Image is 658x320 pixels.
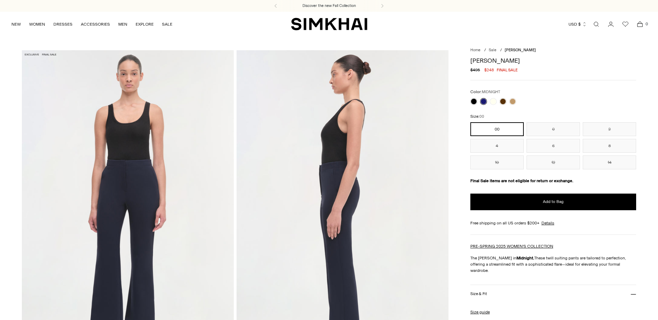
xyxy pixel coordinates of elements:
[541,220,554,226] a: Details
[29,17,45,32] a: WOMEN
[583,139,636,153] button: 8
[470,57,636,64] h1: [PERSON_NAME]
[470,89,500,95] label: Color:
[527,155,580,169] button: 12
[470,122,524,136] button: 00
[543,199,564,205] span: Add to Bag
[505,48,536,52] span: [PERSON_NAME]
[470,47,636,53] nav: breadcrumbs
[118,17,127,32] a: MEN
[527,122,580,136] button: 0
[633,17,647,31] a: Open cart modal
[291,17,367,31] a: SIMKHAI
[484,67,494,73] span: $248
[484,47,486,53] div: /
[583,122,636,136] button: 2
[470,113,484,120] label: Size:
[527,139,580,153] button: 6
[302,3,356,9] a: Discover the new Fall Collection
[470,309,490,315] a: Size guide
[136,17,154,32] a: EXPLORE
[470,178,573,183] strong: Final Sale items are not eligible for return or exchange.
[470,285,636,303] button: Size & Fit
[470,139,524,153] button: 4
[470,194,636,210] button: Add to Bag
[162,17,172,32] a: SALE
[516,256,534,260] strong: Midnight.
[81,17,110,32] a: ACCESSORIES
[589,17,603,31] a: Open search modal
[470,292,487,296] h3: Size & Fit
[643,21,650,27] span: 0
[500,47,502,53] div: /
[482,90,500,94] span: MIDNIGHT
[479,114,484,119] span: 00
[470,244,553,249] a: PRE-SPRING 2025 WOMEN'S COLLECTION
[11,17,21,32] a: NEW
[470,220,636,226] div: Free shipping on all US orders $200+
[470,155,524,169] button: 10
[470,67,480,73] s: $495
[583,155,636,169] button: 14
[53,17,72,32] a: DRESSES
[470,48,480,52] a: Home
[470,255,636,274] p: The [PERSON_NAME] in These twill suiting pants are tailored to perfection, offering a streamlined...
[569,17,587,32] button: USD $
[489,48,496,52] a: Sale
[604,17,618,31] a: Go to the account page
[618,17,632,31] a: Wishlist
